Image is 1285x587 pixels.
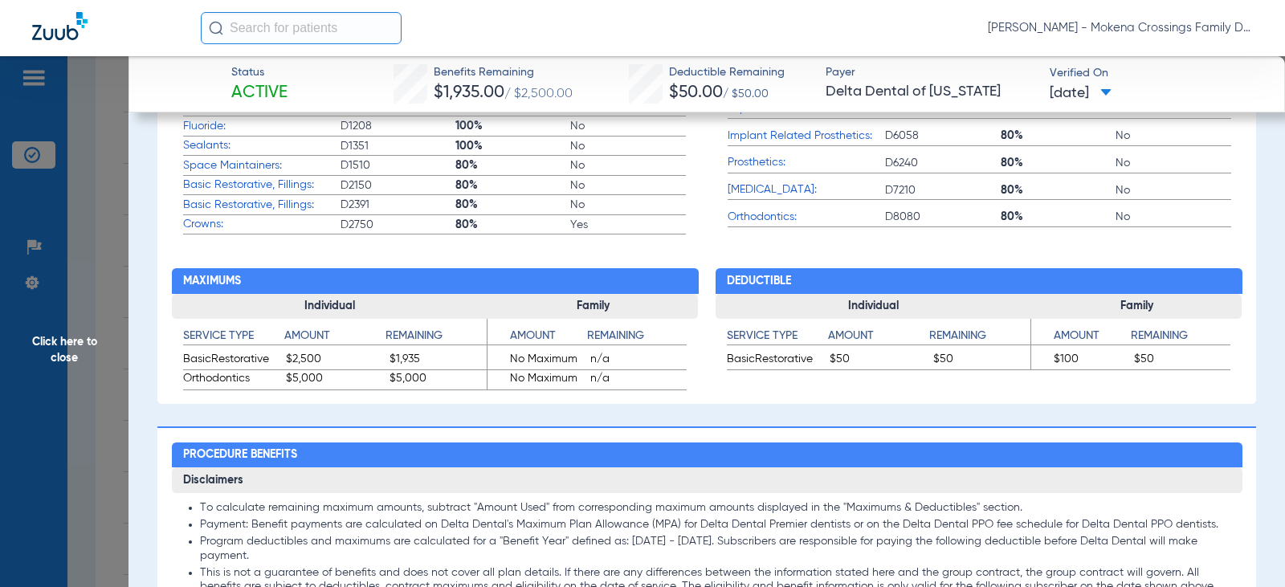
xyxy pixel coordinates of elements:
app-breakdown-title: Remaining [929,328,1030,351]
app-breakdown-title: Service Type [727,328,828,351]
span: [DATE] [1050,84,1112,104]
h2: Procedure Benefits [172,442,1242,468]
span: No [570,157,685,173]
span: D7210 [885,182,1000,198]
app-breakdown-title: Amount [828,328,929,351]
span: Delta Dental of [US_STATE] [826,82,1035,102]
span: 80% [455,157,570,173]
span: Space Maintainers: [183,157,341,174]
span: Basic Restorative, Fillings: [183,177,341,194]
h4: Amount [284,328,385,345]
span: 80% [1001,128,1116,144]
span: No [570,138,685,154]
h4: Amount [487,328,587,345]
h2: Deductible [716,268,1242,294]
span: BasicRestorative [183,351,281,370]
span: $50.00 [669,84,723,101]
span: Orthodontics: [728,209,885,226]
span: [PERSON_NAME] - Mokena Crossings Family Dental [988,20,1253,36]
h4: Remaining [587,328,687,345]
span: Fluoride: [183,118,341,135]
span: Verified On [1050,65,1259,82]
span: $5,000 [286,370,384,389]
span: D2150 [341,177,455,194]
span: No [570,177,685,194]
span: Sealants: [183,137,341,154]
span: D1208 [341,118,455,134]
app-breakdown-title: Remaining [385,328,487,351]
h3: Family [1031,294,1242,320]
span: 80% [1001,182,1116,198]
app-breakdown-title: Remaining [587,328,687,351]
li: To calculate remaining maximum amounts, subtract "Amount Used" from corresponding maximum amounts... [200,501,1231,516]
h4: Amount [828,328,929,345]
span: No [1116,128,1230,144]
span: Orthodontics [183,370,281,389]
span: 80% [1001,209,1116,225]
h4: Remaining [1131,328,1230,345]
span: Benefits Remaining [434,64,573,81]
span: $50 [1134,351,1231,370]
app-breakdown-title: Amount [284,328,385,351]
span: 100% [455,138,570,154]
span: 80% [455,217,570,233]
span: $1,935.00 [434,84,504,101]
span: n/a [590,370,687,389]
app-breakdown-title: Service Type [183,328,284,351]
span: / $50.00 [723,88,769,100]
span: D6058 [885,128,1000,144]
span: No Maximum [487,351,585,370]
h4: Service Type [727,328,828,345]
span: 100% [455,118,570,134]
span: Active [231,82,288,104]
li: Program deductibles and maximums are calculated for a "Benefit Year" defined as: [DATE] - [DATE].... [200,535,1231,563]
span: D1510 [341,157,455,173]
span: n/a [590,351,687,370]
span: $1,935 [390,351,487,370]
span: 80% [455,177,570,194]
span: Basic Restorative, Fillings: [183,197,341,214]
img: Zuub Logo [32,12,88,40]
span: $50 [830,351,928,370]
h4: Remaining [385,328,487,345]
span: 80% [1001,155,1116,171]
li: Payment: Benefit payments are calculated on Delta Dental's Maximum Plan Allowance (MPA) for Delta... [200,518,1231,532]
span: No [570,197,685,213]
span: Payer [826,64,1035,81]
span: No [570,118,685,134]
h3: Disclaimers [172,467,1242,493]
h3: Family [487,294,698,320]
img: Search Icon [209,21,223,35]
span: [MEDICAL_DATA]: [728,181,885,198]
span: / $2,500.00 [504,88,573,100]
app-breakdown-title: Amount [487,328,587,351]
span: No [1116,209,1230,225]
span: Status [231,64,288,81]
h3: Individual [716,294,1032,320]
span: $5,000 [390,370,487,389]
h3: Individual [172,294,488,320]
h4: Remaining [929,328,1030,345]
span: Crowns: [183,216,341,233]
span: $50 [933,351,1031,370]
h2: Maximums [172,268,699,294]
span: D1351 [341,138,455,154]
span: No [1116,155,1230,171]
h4: Service Type [183,328,284,345]
span: D2391 [341,197,455,213]
span: 80% [455,197,570,213]
h4: Amount [1031,328,1131,345]
app-breakdown-title: Remaining [1131,328,1230,351]
app-breakdown-title: Amount [1031,328,1131,351]
span: D6240 [885,155,1000,171]
span: $100 [1031,351,1128,370]
span: $2,500 [286,351,384,370]
span: No Maximum [487,370,585,389]
span: Yes [570,217,685,233]
span: Prosthetics: [728,154,885,171]
span: D8080 [885,209,1000,225]
span: BasicRestorative [727,351,825,370]
span: D2750 [341,217,455,233]
span: Implant Related Prosthetics: [728,128,885,145]
span: No [1116,182,1230,198]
